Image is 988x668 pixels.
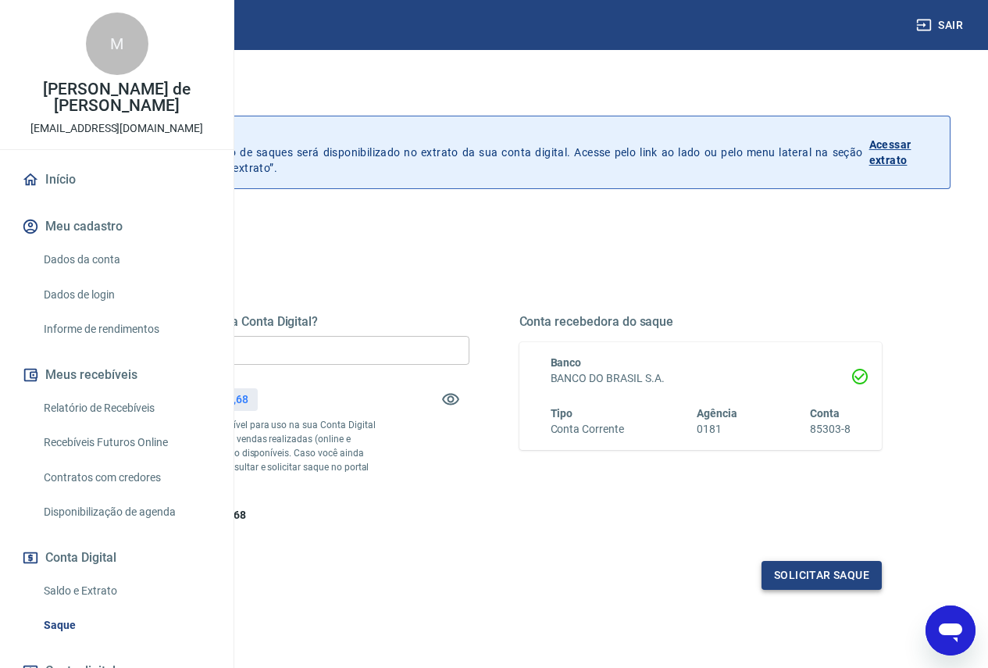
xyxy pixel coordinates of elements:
a: Contratos com credores [37,462,215,494]
p: Acessar extrato [869,137,937,168]
a: Acessar extrato [869,129,937,176]
h6: 85303-8 [810,421,851,438]
a: Relatório de Recebíveis [37,392,215,424]
button: Meu cadastro [19,209,215,244]
a: Informe de rendimentos [37,313,215,345]
p: [PERSON_NAME] de [PERSON_NAME] [12,81,221,114]
button: Solicitar saque [762,561,882,590]
p: R$ 6.416,68 [190,391,248,408]
p: *Corresponde ao saldo disponível para uso na sua Conta Digital Vindi. Incluindo os valores das ve... [106,418,378,488]
a: Dados de login [37,279,215,311]
p: [EMAIL_ADDRESS][DOMAIN_NAME] [30,120,203,137]
p: A partir de agora, o histórico de saques será disponibilizado no extrato da sua conta digital. Ac... [84,129,863,176]
span: R$ 416,68 [197,509,246,521]
span: Agência [697,407,737,420]
span: Tipo [551,407,573,420]
a: Recebíveis Futuros Online [37,427,215,459]
button: Conta Digital [19,541,215,575]
span: Conta [810,407,840,420]
h6: Conta Corrente [551,421,624,438]
a: Saque [37,609,215,641]
a: Saldo e Extrato [37,575,215,607]
button: Meus recebíveis [19,358,215,392]
iframe: Botão para abrir a janela de mensagens [926,605,976,655]
h5: Quanto deseja sacar da Conta Digital? [106,314,469,330]
a: Dados da conta [37,244,215,276]
div: M [86,13,148,75]
p: Histórico de saques [84,129,863,145]
h6: 0181 [697,421,737,438]
h6: BANCO DO BRASIL S.A. [551,370,851,387]
span: Banco [551,356,582,369]
h3: Saque [37,81,951,103]
h5: Conta recebedora do saque [519,314,883,330]
a: Início [19,163,215,197]
button: Sair [913,11,969,40]
a: Disponibilização de agenda [37,496,215,528]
